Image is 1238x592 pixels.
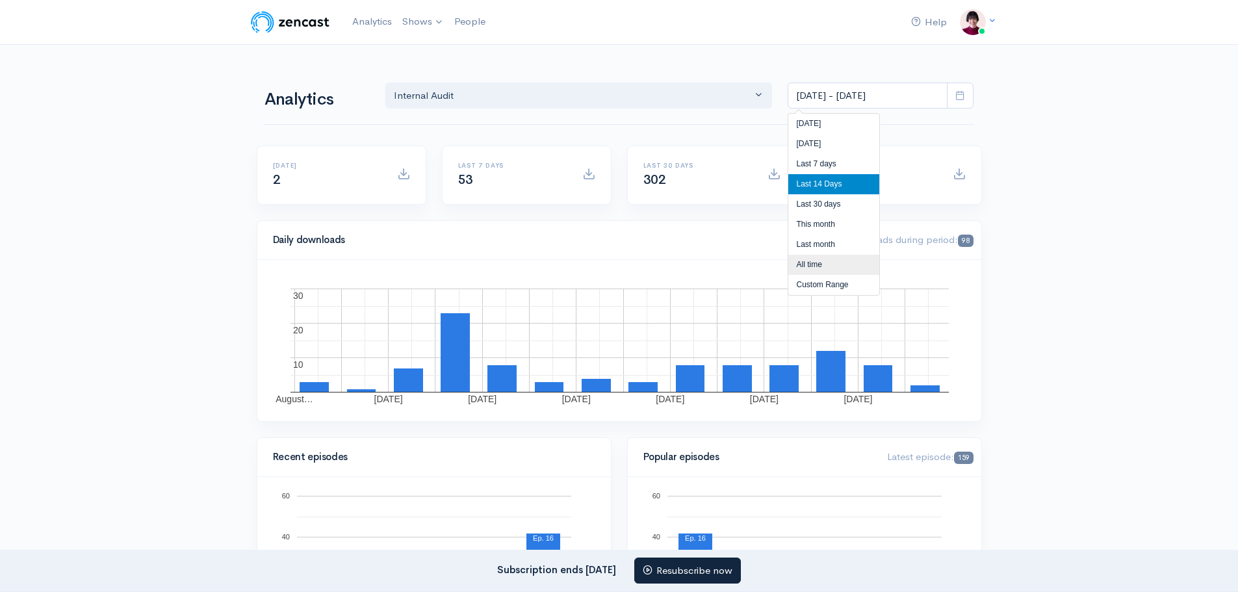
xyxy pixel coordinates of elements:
span: Latest episode: [887,450,973,463]
input: analytics date range selector [788,83,948,109]
h4: Recent episodes [273,452,587,463]
h6: Last 30 days [643,162,752,169]
h1: Analytics [264,90,370,109]
div: Internal Audit [394,88,753,103]
li: [DATE] [788,134,879,154]
text: [DATE] [468,394,496,404]
text: 40 [652,533,660,541]
text: 60 [281,492,289,500]
li: Last 7 days [788,154,879,174]
li: [DATE] [788,114,879,134]
span: 98 [958,235,973,247]
img: ZenCast Logo [249,9,331,35]
text: Ep. 16 [685,534,706,542]
a: Resubscribe now [634,558,741,584]
li: All time [788,255,879,275]
text: 60 [652,492,660,500]
h6: [DATE] [273,162,381,169]
h4: Popular episodes [643,452,872,463]
h4: Daily downloads [273,235,827,246]
strong: Subscription ends [DATE] [497,563,616,575]
text: [DATE] [561,394,590,404]
a: Help [906,8,952,36]
span: 53 [458,172,473,188]
li: Last 14 Days [788,174,879,194]
text: August… [276,394,313,404]
span: 2 [273,172,281,188]
li: Last 30 days [788,194,879,214]
text: [DATE] [749,394,778,404]
svg: A chart. [273,276,966,405]
text: [DATE] [656,394,684,404]
span: 302 [643,172,666,188]
img: ... [960,9,986,35]
text: 10 [293,359,303,370]
h6: All time [829,162,937,169]
text: [DATE] [374,394,402,404]
text: 20 [293,325,303,335]
text: Ep. 16 [533,534,554,542]
li: Custom Range [788,275,879,295]
button: Internal Audit [385,83,773,109]
li: This month [788,214,879,235]
h6: Last 7 days [458,162,567,169]
li: Last month [788,235,879,255]
text: 40 [281,533,289,541]
a: People [449,8,491,36]
text: [DATE] [844,394,872,404]
a: Shows [397,8,449,36]
text: 30 [293,290,303,301]
span: Downloads during period: [842,233,973,246]
span: 159 [954,452,973,464]
a: Analytics [347,8,397,36]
